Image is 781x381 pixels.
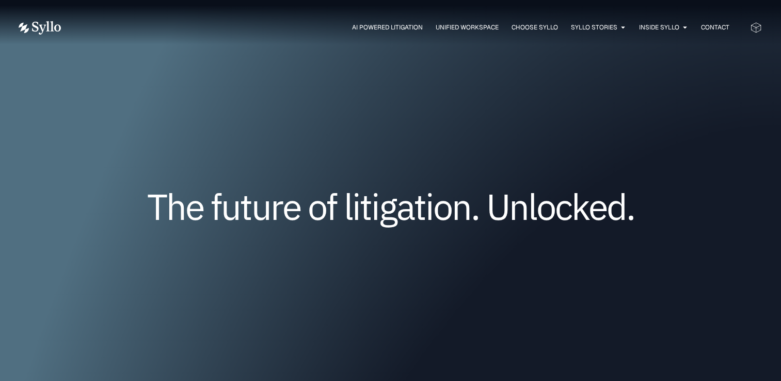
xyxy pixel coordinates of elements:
[639,23,679,32] a: Inside Syllo
[436,23,499,32] a: Unified Workspace
[352,23,423,32] a: AI Powered Litigation
[512,23,558,32] a: Choose Syllo
[81,189,700,224] h1: The future of litigation. Unlocked.
[571,23,617,32] a: Syllo Stories
[19,21,61,35] img: Vector
[82,23,729,33] nav: Menu
[701,23,729,32] a: Contact
[82,23,729,33] div: Menu Toggle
